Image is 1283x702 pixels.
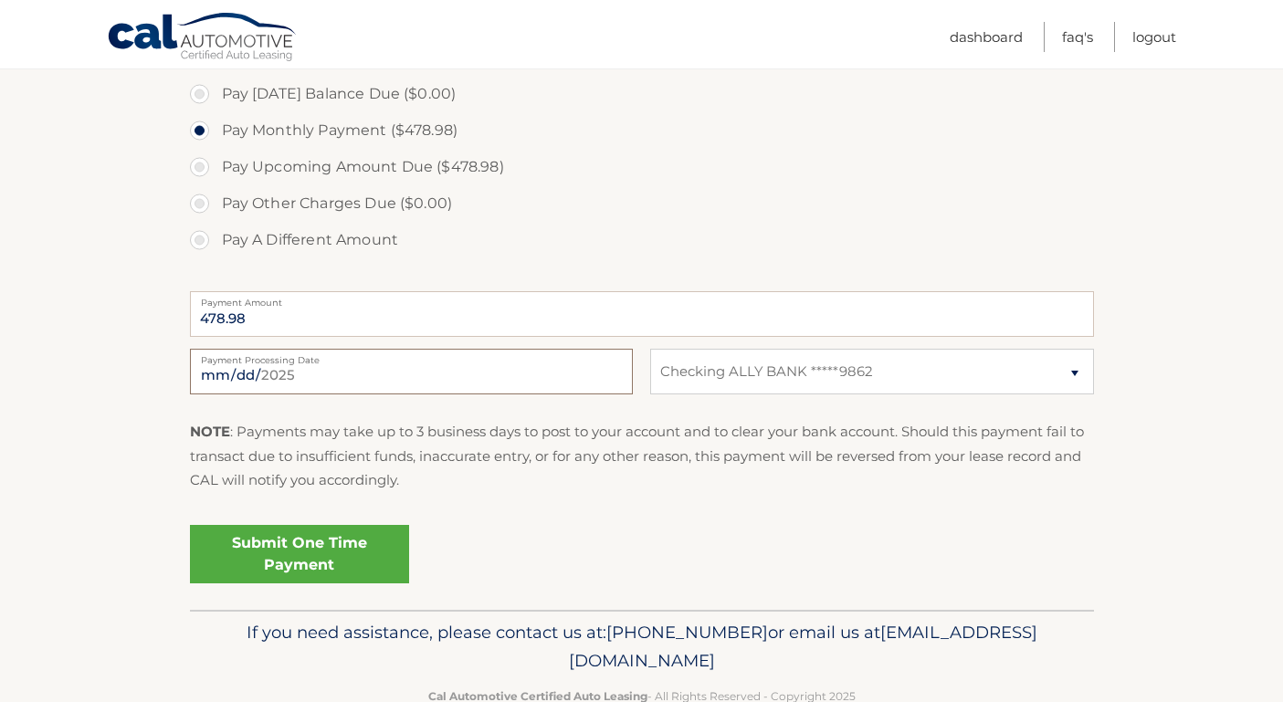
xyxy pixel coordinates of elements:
label: Pay A Different Amount [190,222,1094,258]
strong: NOTE [190,423,230,440]
label: Payment Amount [190,291,1094,306]
a: Submit One Time Payment [190,525,409,583]
a: Cal Automotive [107,12,299,65]
p: If you need assistance, please contact us at: or email us at [202,618,1082,676]
a: Dashboard [950,22,1023,52]
label: Pay [DATE] Balance Due ($0.00) [190,76,1094,112]
p: : Payments may take up to 3 business days to post to your account and to clear your bank account.... [190,420,1094,492]
input: Payment Date [190,349,633,394]
a: FAQ's [1062,22,1093,52]
label: Payment Processing Date [190,349,633,363]
input: Payment Amount [190,291,1094,337]
label: Pay Upcoming Amount Due ($478.98) [190,149,1094,185]
label: Pay Other Charges Due ($0.00) [190,185,1094,222]
span: [PHONE_NUMBER] [606,622,768,643]
label: Pay Monthly Payment ($478.98) [190,112,1094,149]
a: Logout [1132,22,1176,52]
